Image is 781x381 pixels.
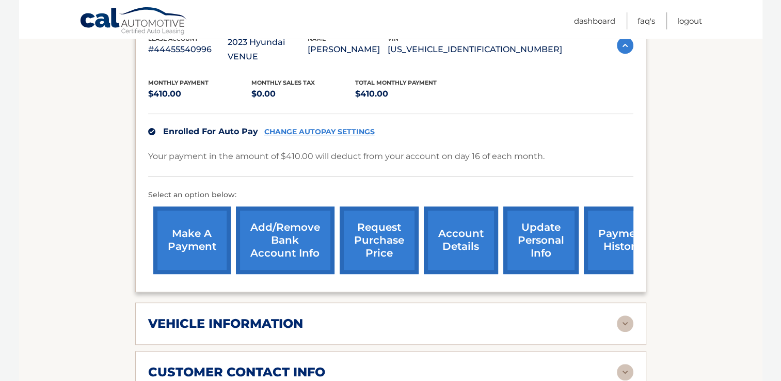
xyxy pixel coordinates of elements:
[79,7,188,37] a: Cal Automotive
[236,207,334,274] a: Add/Remove bank account info
[264,128,375,136] a: CHANGE AUTOPAY SETTINGS
[148,79,209,86] span: Monthly Payment
[617,37,633,54] img: accordion-active.svg
[228,35,308,64] p: 2023 Hyundai VENUE
[677,12,702,29] a: Logout
[355,79,437,86] span: Total Monthly Payment
[340,207,419,274] a: request purchase price
[637,12,655,29] a: FAQ's
[163,126,258,136] span: Enrolled For Auto Pay
[424,207,498,274] a: account details
[148,189,633,201] p: Select an option below:
[148,316,303,331] h2: vehicle information
[617,315,633,332] img: accordion-rest.svg
[153,207,231,274] a: make a payment
[584,207,661,274] a: payment history
[355,87,459,101] p: $410.00
[148,42,228,57] p: #44455540996
[148,149,545,164] p: Your payment in the amount of $410.00 will deduct from your account on day 16 of each month.
[388,42,562,57] p: [US_VEHICLE_IDENTIFICATION_NUMBER]
[574,12,615,29] a: Dashboard
[251,87,355,101] p: $0.00
[617,364,633,380] img: accordion-rest.svg
[251,79,315,86] span: Monthly sales Tax
[148,364,325,380] h2: customer contact info
[503,207,579,274] a: update personal info
[148,128,155,135] img: check.svg
[308,42,388,57] p: [PERSON_NAME]
[148,87,252,101] p: $410.00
